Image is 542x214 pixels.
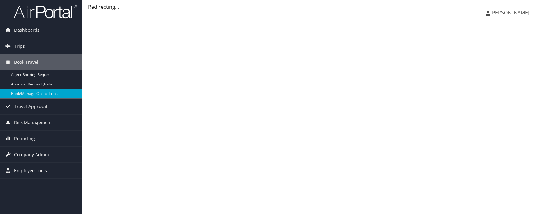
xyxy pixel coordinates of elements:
span: Company Admin [14,147,49,162]
span: [PERSON_NAME] [490,9,529,16]
span: Travel Approval [14,99,47,114]
a: [PERSON_NAME] [486,3,536,22]
div: Redirecting... [88,3,536,11]
span: Trips [14,38,25,54]
span: Employee Tools [14,163,47,178]
img: airportal-logo.png [14,4,77,19]
span: Book Travel [14,54,38,70]
span: Dashboards [14,22,40,38]
span: Reporting [14,131,35,146]
span: Risk Management [14,115,52,130]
